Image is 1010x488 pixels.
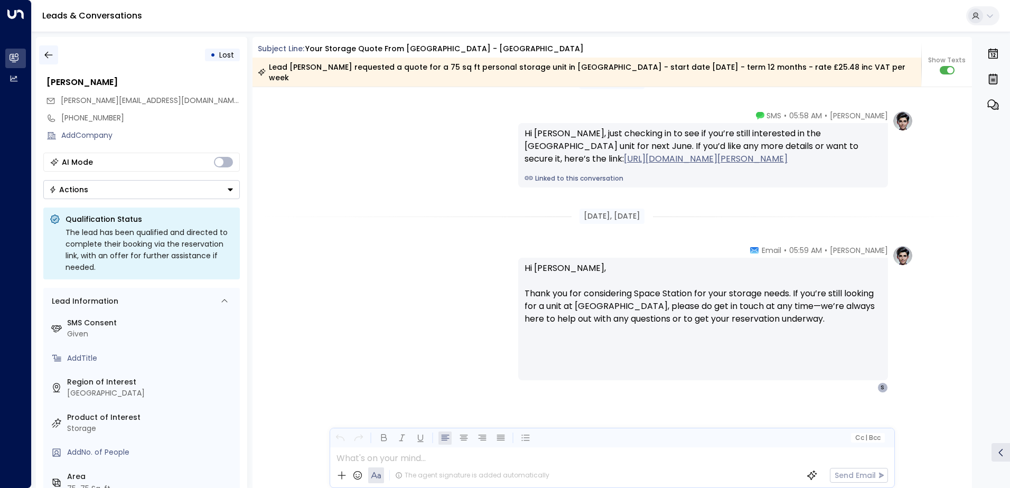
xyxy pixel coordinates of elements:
[784,110,787,121] span: •
[61,95,240,106] span: sarah_hayball@hotmail.co.uk
[855,434,880,442] span: Cc Bcc
[305,43,584,54] div: Your storage quote from [GEOGRAPHIC_DATA] - [GEOGRAPHIC_DATA]
[42,10,142,22] a: Leads & Conversations
[395,471,549,480] div: The agent signature is added automatically
[892,245,913,266] img: profile-logo.png
[624,153,788,165] a: [URL][DOMAIN_NAME][PERSON_NAME]
[830,110,888,121] span: [PERSON_NAME]
[784,245,787,256] span: •
[43,180,240,199] div: Button group with a nested menu
[352,431,365,445] button: Redo
[525,262,882,338] p: Hi [PERSON_NAME], Thank you for considering Space Station for your storage needs. If you’re still...
[62,157,93,167] div: AI Mode
[67,471,236,482] label: Area
[43,180,240,199] button: Actions
[67,388,236,399] div: [GEOGRAPHIC_DATA]
[219,50,234,60] span: Lost
[67,377,236,388] label: Region of Interest
[66,227,233,273] div: The lead has been qualified and directed to complete their booking via the reservation link, with...
[865,434,867,442] span: |
[789,245,822,256] span: 05:59 AM
[579,209,644,224] div: [DATE], [DATE]
[67,447,236,458] div: AddNo. of People
[210,45,216,64] div: •
[928,55,966,65] span: Show Texts
[67,423,236,434] div: Storage
[825,110,827,121] span: •
[525,174,882,183] a: Linked to this conversation
[61,130,240,141] div: AddCompany
[333,431,347,445] button: Undo
[258,43,304,54] span: Subject Line:
[825,245,827,256] span: •
[67,353,236,364] div: AddTitle
[61,95,241,106] span: [PERSON_NAME][EMAIL_ADDRESS][DOMAIN_NAME]
[48,296,118,307] div: Lead Information
[67,329,236,340] div: Given
[49,185,88,194] div: Actions
[258,62,915,83] div: Lead [PERSON_NAME] requested a quote for a 75 sq ft personal storage unit in [GEOGRAPHIC_DATA] - ...
[877,382,888,393] div: S
[850,433,884,443] button: Cc|Bcc
[67,317,236,329] label: SMS Consent
[525,127,882,165] div: Hi [PERSON_NAME], just checking in to see if you’re still interested in the [GEOGRAPHIC_DATA] uni...
[892,110,913,132] img: profile-logo.png
[830,245,888,256] span: [PERSON_NAME]
[46,76,240,89] div: [PERSON_NAME]
[67,412,236,423] label: Product of Interest
[61,112,240,124] div: [PHONE_NUMBER]
[66,214,233,224] p: Qualification Status
[789,110,822,121] span: 05:58 AM
[762,245,781,256] span: Email
[766,110,781,121] span: SMS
